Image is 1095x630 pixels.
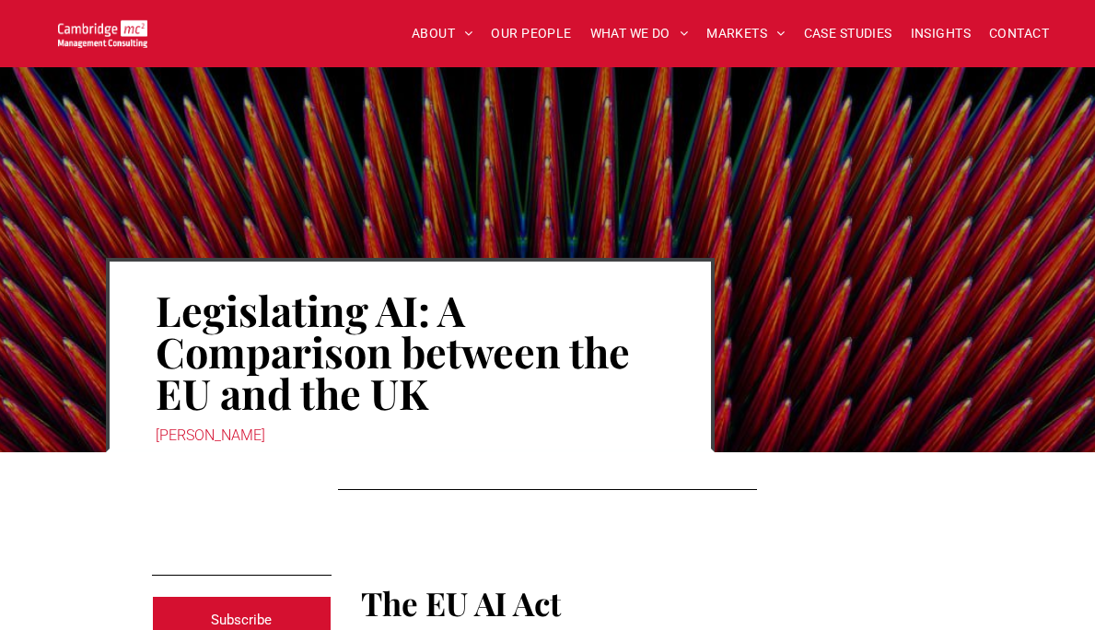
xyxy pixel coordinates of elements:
[156,423,666,449] div: [PERSON_NAME]
[795,19,902,48] a: CASE STUDIES
[581,19,698,48] a: WHAT WE DO
[482,19,580,48] a: OUR PEOPLE
[902,19,980,48] a: INSIGHTS
[980,19,1058,48] a: CONTACT
[697,19,794,48] a: MARKETS
[361,581,561,624] span: The EU AI Act
[402,19,483,48] a: ABOUT
[58,20,148,48] img: Go to Homepage
[156,287,666,415] h1: Legislating AI: A Comparison between the EU and the UK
